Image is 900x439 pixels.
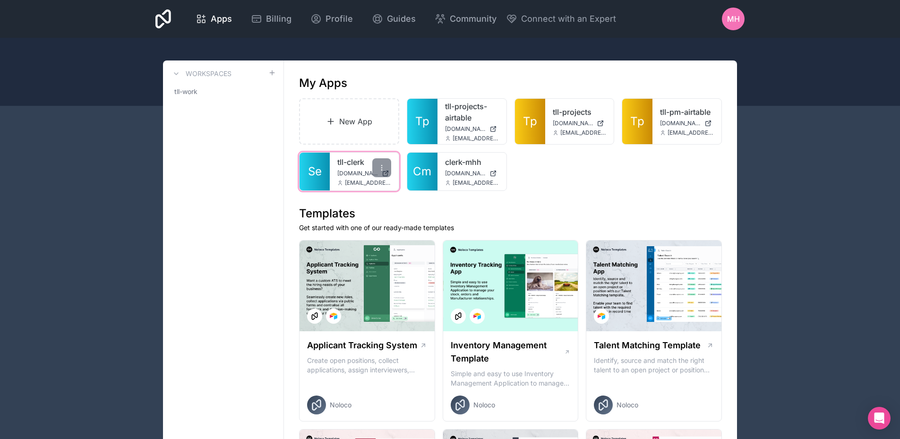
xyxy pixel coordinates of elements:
[337,156,391,168] a: tll-clerk
[506,12,616,26] button: Connect with an Expert
[445,170,499,177] a: [DOMAIN_NAME]
[415,114,429,129] span: Tp
[727,13,740,25] span: MH
[445,101,499,123] a: tll-projects-airtable
[523,114,537,129] span: Tp
[299,76,347,91] h1: My Apps
[553,120,607,127] a: [DOMAIN_NAME]
[598,312,605,320] img: Airtable Logo
[407,99,437,144] a: Tp
[326,12,353,26] span: Profile
[188,9,240,29] a: Apps
[174,87,197,96] span: tll-work
[450,12,497,26] span: Community
[364,9,423,29] a: Guides
[660,106,714,118] a: tll-pm-airtable
[445,125,499,133] a: [DOMAIN_NAME]
[453,179,499,187] span: [EMAIL_ADDRESS][DOMAIN_NAME]
[668,129,714,137] span: [EMAIL_ADDRESS][DOMAIN_NAME]
[453,135,499,142] span: [EMAIL_ADDRESS][DOMAIN_NAME]
[622,99,652,144] a: Tp
[300,153,330,190] a: Se
[387,12,416,26] span: Guides
[211,12,232,26] span: Apps
[171,83,276,100] a: tll-work
[868,407,891,430] div: Open Intercom Messenger
[427,9,504,29] a: Community
[660,120,714,127] a: [DOMAIN_NAME]
[660,120,701,127] span: [DOMAIN_NAME]
[413,164,431,179] span: Cm
[243,9,299,29] a: Billing
[445,125,486,133] span: [DOMAIN_NAME]
[407,153,437,190] a: Cm
[345,179,391,187] span: [EMAIL_ADDRESS][DOMAIN_NAME]
[337,170,378,177] span: [DOMAIN_NAME]
[299,223,722,232] p: Get started with one of our ready-made templates
[337,170,391,177] a: [DOMAIN_NAME]
[617,400,638,410] span: Noloco
[266,12,291,26] span: Billing
[299,98,399,145] a: New App
[445,156,499,168] a: clerk-mhh
[451,369,571,388] p: Simple and easy to use Inventory Management Application to manage your stock, orders and Manufact...
[473,312,481,320] img: Airtable Logo
[299,206,722,221] h1: Templates
[186,69,231,78] h3: Workspaces
[594,356,714,375] p: Identify, source and match the right talent to an open project or position with our Talent Matchi...
[330,312,337,320] img: Airtable Logo
[630,114,644,129] span: Tp
[451,339,564,365] h1: Inventory Management Template
[307,356,427,375] p: Create open positions, collect applications, assign interviewers, centralise candidate feedback a...
[515,99,545,144] a: Tp
[330,400,351,410] span: Noloco
[445,170,486,177] span: [DOMAIN_NAME]
[521,12,616,26] span: Connect with an Expert
[553,106,607,118] a: tll-projects
[553,120,593,127] span: [DOMAIN_NAME]
[560,129,607,137] span: [EMAIL_ADDRESS][DOMAIN_NAME]
[594,339,701,352] h1: Talent Matching Template
[171,68,231,79] a: Workspaces
[473,400,495,410] span: Noloco
[308,164,322,179] span: Se
[307,339,417,352] h1: Applicant Tracking System
[303,9,360,29] a: Profile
